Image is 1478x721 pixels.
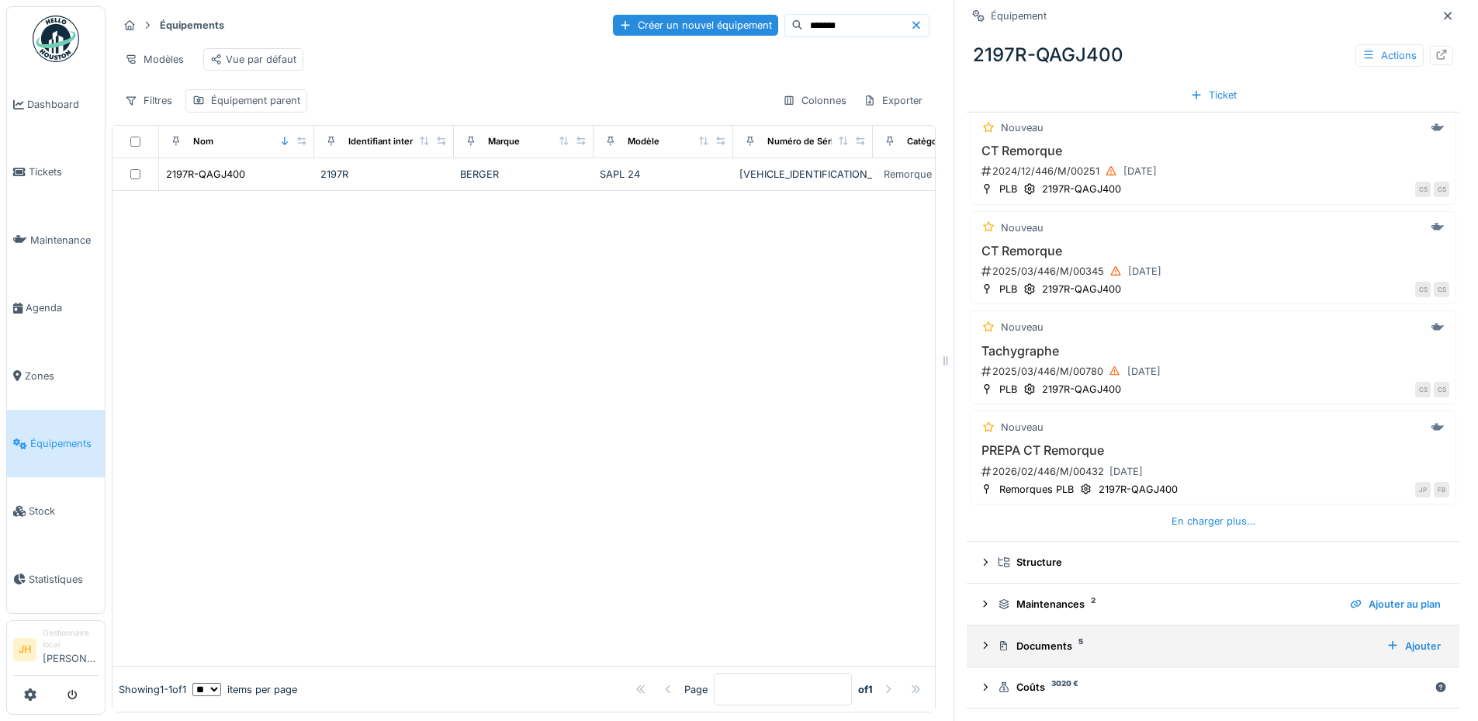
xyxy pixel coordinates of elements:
div: [DATE] [1128,264,1161,279]
h3: PREPA CT Remorque [977,443,1449,458]
span: Agenda [26,300,99,315]
summary: Structure [973,548,1453,577]
div: PLB [999,282,1017,296]
a: JH Gestionnaire local[PERSON_NAME] [13,627,99,676]
div: PLB [999,382,1017,397]
div: Page [684,682,708,697]
a: Stock [7,477,105,545]
div: SAPL 24 [600,167,727,182]
div: CS [1415,282,1431,297]
a: Maintenance [7,206,105,274]
summary: Coûts3020 € [973,674,1453,702]
div: Actions [1355,44,1424,67]
div: Modèle [628,135,659,148]
div: Nom [193,135,213,148]
div: Nouveau [1001,120,1044,135]
div: Structure [998,555,1441,570]
a: Agenda [7,274,105,341]
div: 2024/12/446/M/00251 [980,161,1449,181]
div: Ticket [1184,85,1243,106]
div: BERGER [460,167,587,182]
summary: Maintenances2Ajouter au plan [973,590,1453,619]
div: [DATE] [1123,164,1157,179]
div: CS [1415,382,1431,397]
span: Stock [29,504,99,518]
div: Showing 1 - 1 of 1 [119,682,186,697]
h3: Tachygraphe [977,344,1449,359]
img: Badge_color-CXgf-gQk.svg [33,16,79,62]
div: Remorque [884,167,932,182]
div: CS [1434,282,1449,297]
div: PLB [999,182,1017,196]
div: Équipement [991,9,1047,23]
div: Exporter [857,89,929,112]
div: [DATE] [1109,464,1143,479]
div: CS [1434,182,1449,197]
div: 2025/03/446/M/00345 [980,262,1449,281]
div: [VEHICLE_IDENTIFICATION_NUMBER] [739,167,867,182]
div: Documents [998,639,1374,653]
span: Statistiques [29,572,99,587]
div: 2197R [320,167,448,182]
div: Nouveau [1001,420,1044,435]
div: Numéro de Série [767,135,839,148]
div: Gestionnaire local [43,627,99,651]
div: Coûts [998,680,1428,695]
div: Maintenances [998,597,1338,612]
span: Zones [25,369,99,383]
div: CS [1434,382,1449,397]
a: Tickets [7,138,105,206]
div: 2197R-QAGJ400 [166,167,245,182]
span: Tickets [29,165,99,179]
div: 2197R-QAGJ400 [967,35,1459,75]
div: Colonnes [776,89,853,112]
span: Dashboard [27,97,99,112]
div: Nouveau [1001,320,1044,335]
div: Ajouter [1380,636,1447,657]
h3: CT Remorque [977,244,1449,258]
div: Identifiant interne [348,135,424,148]
div: CS [1415,182,1431,197]
span: Maintenance [30,233,99,248]
div: 2197R-QAGJ400 [1042,382,1121,397]
div: Créer un nouvel équipement [613,15,778,36]
div: Remorques PLB [999,482,1074,497]
a: Équipements [7,410,105,477]
div: 2025/03/446/M/00780 [980,362,1449,381]
div: Catégories d'équipement [907,135,1015,148]
div: Ajouter au plan [1344,594,1447,615]
div: Équipement parent [211,93,300,108]
div: Marque [488,135,520,148]
strong: Équipements [154,18,230,33]
a: Statistiques [7,546,105,613]
div: items per page [192,682,297,697]
div: 2197R-QAGJ400 [1042,282,1121,296]
div: 2197R-QAGJ400 [1099,482,1178,497]
li: JH [13,638,36,661]
summary: Documents5Ajouter [973,632,1453,660]
h3: CT Remorque [977,144,1449,158]
div: 2197R-QAGJ400 [1042,182,1121,196]
div: Filtres [118,89,179,112]
div: Vue par défaut [210,52,296,67]
a: Dashboard [7,71,105,138]
div: FB [1434,482,1449,497]
div: En charger plus… [1165,511,1262,532]
li: [PERSON_NAME] [43,627,99,672]
a: Zones [7,342,105,410]
div: [DATE] [1127,364,1161,379]
div: 2026/02/446/M/00432 [980,462,1449,481]
span: Équipements [30,436,99,451]
div: Nouveau [1001,220,1044,235]
strong: of 1 [858,682,873,697]
div: JP [1415,482,1431,497]
div: Modèles [118,48,191,71]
